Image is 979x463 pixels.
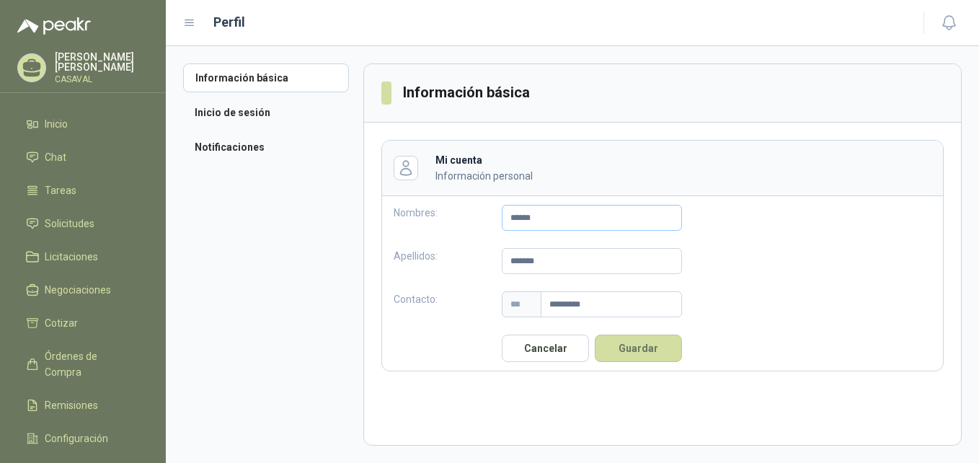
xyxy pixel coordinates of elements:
p: Contacto: [394,291,502,317]
span: Configuración [45,431,108,446]
button: Cancelar [502,335,589,362]
b: Mi cuenta [435,154,482,166]
a: Solicitudes [17,210,149,237]
p: [PERSON_NAME] [PERSON_NAME] [55,52,149,72]
a: Configuración [17,425,149,452]
span: Remisiones [45,397,98,413]
button: Guardar [595,335,682,362]
h1: Perfil [213,12,245,32]
a: Órdenes de Compra [17,343,149,386]
a: Chat [17,144,149,171]
a: Inicio de sesión [183,98,349,127]
a: Notificaciones [183,133,349,162]
p: CASAVAL [55,75,149,84]
p: Apellidos: [394,248,502,274]
p: Nombres: [394,205,502,231]
span: Negociaciones [45,282,111,298]
a: Negociaciones [17,276,149,304]
span: Tareas [45,182,76,198]
span: Órdenes de Compra [45,348,135,380]
span: Inicio [45,116,68,132]
span: Solicitudes [45,216,94,231]
span: Licitaciones [45,249,98,265]
span: Cotizar [45,315,78,331]
img: Logo peakr [17,17,91,35]
a: Licitaciones [17,243,149,270]
a: Remisiones [17,392,149,419]
a: Inicio [17,110,149,138]
h3: Información básica [403,81,531,104]
p: Información personal [435,168,881,184]
a: Tareas [17,177,149,204]
span: Chat [45,149,66,165]
a: Cotizar [17,309,149,337]
a: Información básica [183,63,349,92]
